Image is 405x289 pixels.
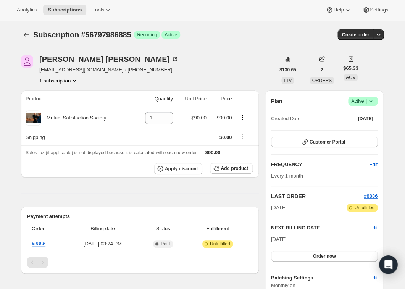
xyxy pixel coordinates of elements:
span: $90.00 [217,115,232,121]
span: Recurring [137,32,157,38]
span: 2 [321,67,323,73]
span: Unfulfilled [210,241,230,247]
span: Order now [313,253,336,259]
span: Create order [342,32,369,38]
button: Apply discount [154,163,203,174]
span: Karen Jacob [21,55,33,68]
button: $130.65 [275,65,300,75]
span: Created Date [271,115,300,123]
span: Fulfillment [187,225,248,232]
h2: Plan [271,97,282,105]
span: Subscription #56797986885 [33,31,131,39]
span: Status [144,225,183,232]
button: Subscriptions [21,29,32,40]
div: Open Intercom Messenger [379,255,397,274]
button: Edit [365,158,382,171]
span: Tools [92,7,104,13]
span: Unfulfilled [354,205,374,211]
th: Product [21,90,134,107]
span: Analytics [17,7,37,13]
span: [DATE] [271,204,287,212]
span: Active [165,32,177,38]
span: Sales tax (if applicable) is not displayed because it is calculated with each new order. [26,150,198,155]
span: Apply discount [165,166,198,172]
button: Shipping actions [236,132,248,140]
button: Edit [369,224,378,232]
span: [DATE] [271,236,287,242]
h2: NEXT BILLING DATE [271,224,369,232]
button: Settings [358,5,393,15]
span: $130.65 [279,67,296,73]
span: $90.00 [191,115,207,121]
span: [DATE] · 03:24 PM [66,240,139,248]
button: Product actions [39,77,78,84]
span: Edit [369,161,378,168]
a: #8886 [364,193,378,199]
span: Active [351,97,374,105]
div: [PERSON_NAME] [PERSON_NAME] [39,55,179,63]
span: Billing date [66,225,139,232]
h2: LAST ORDER [271,192,364,200]
span: Subscriptions [48,7,82,13]
span: Add product [221,165,248,171]
button: #8886 [364,192,378,200]
button: Create order [337,29,374,40]
span: Customer Portal [310,139,345,145]
button: Analytics [12,5,42,15]
button: Tools [88,5,116,15]
button: Subscriptions [43,5,86,15]
button: [DATE] [353,113,378,124]
button: Help [321,5,356,15]
div: Mutual Satisfaction Society [41,114,106,122]
th: Price [209,90,234,107]
span: | [366,98,367,104]
h2: Payment attempts [27,213,253,220]
button: Add product [210,163,252,174]
span: AOV [346,75,355,80]
span: $65.33 [343,65,358,72]
a: #8886 [32,241,45,247]
span: [EMAIL_ADDRESS][DOMAIN_NAME] · [PHONE_NUMBER] [39,66,179,74]
span: Paid [161,241,170,247]
button: Customer Portal [271,137,378,147]
button: Order now [271,251,378,262]
th: Unit Price [175,90,209,107]
span: $90.00 [205,150,221,155]
span: LTV [284,78,292,83]
button: 2 [316,65,328,75]
h6: Batching Settings [271,274,369,282]
span: [DATE] [358,116,373,122]
span: ORDERS [312,78,331,83]
span: Help [333,7,344,13]
nav: Pagination [27,257,253,268]
h2: FREQUENCY [271,161,369,168]
th: Order [27,220,64,237]
span: $0.00 [219,134,232,140]
th: Shipping [21,129,134,145]
span: Settings [370,7,388,13]
span: Every 1 month [271,173,303,179]
th: Quantity [134,90,175,107]
button: Product actions [236,113,248,121]
span: Edit [369,274,378,282]
button: Edit [365,272,382,284]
